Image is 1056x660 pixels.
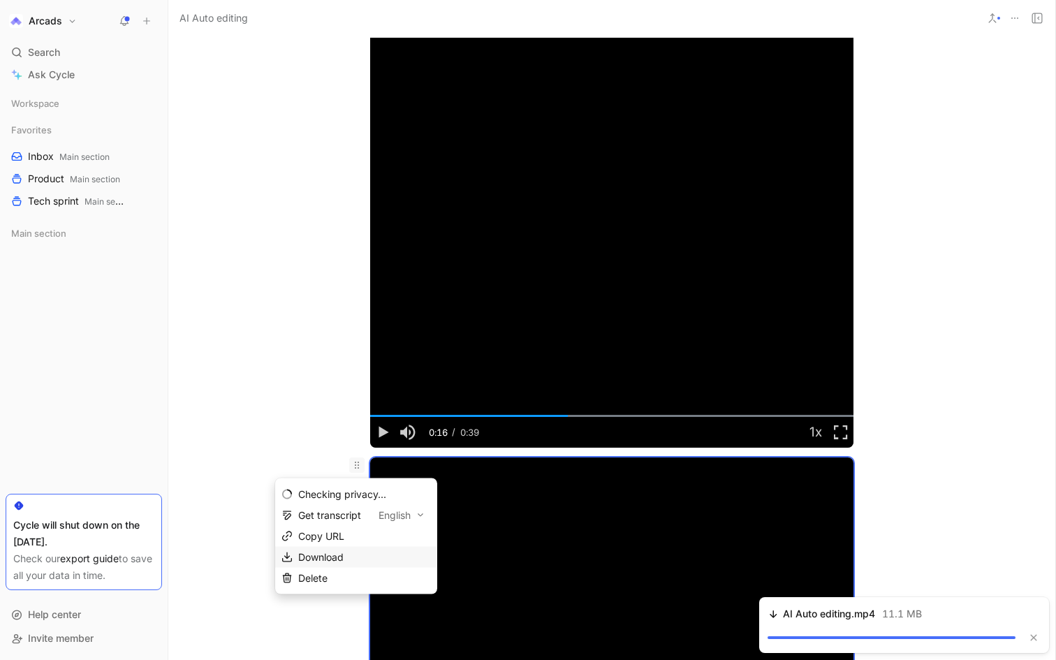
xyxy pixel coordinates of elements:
div: Get transcript [298,506,431,525]
span: 11.1 MB [882,606,922,622]
span: Checking privacy... [298,488,386,500]
span: Delete [298,572,328,584]
span: Copy URL [298,530,344,542]
span: AI Auto editing.mp4 [783,606,875,622]
span: Download [298,551,344,563]
button: English [372,506,431,525]
span: English [379,507,413,524]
